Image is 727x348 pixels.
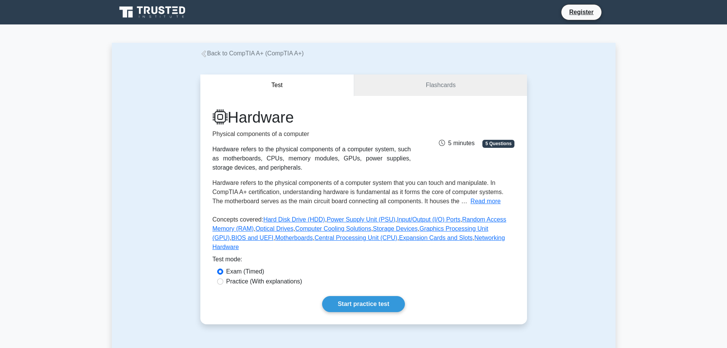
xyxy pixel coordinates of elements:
[200,74,355,96] button: Test
[275,235,313,241] a: Motherboards
[213,145,411,172] div: Hardware refers to the physical components of a computer system, such as motherboards, CPUs, memo...
[231,235,273,241] a: BIOS and UEFI
[399,235,473,241] a: Expansion Cards and Slots
[213,129,411,139] p: Physical components of a computer
[255,225,293,232] a: Optical Drives
[397,216,460,223] a: Input/Output (I/O) Ports
[373,225,418,232] a: Storage Devices
[439,140,474,146] span: 5 minutes
[322,296,405,312] a: Start practice test
[564,7,598,17] a: Register
[226,277,302,286] label: Practice (With explanations)
[327,216,395,223] a: Power Supply Unit (PSU)
[200,50,304,57] a: Back to CompTIA A+ (CompTIA A+)
[213,180,504,204] span: Hardware refers to the physical components of a computer system that you can touch and manipulate...
[213,225,488,241] a: Graphics Processing Unit (GPU)
[471,197,501,206] button: Read more
[354,74,527,96] a: Flashcards
[213,215,515,255] p: Concepts covered: , , , , , , , , , , , ,
[263,216,325,223] a: Hard Disk Drive (HDD)
[213,255,515,267] div: Test mode:
[295,225,371,232] a: Computer Cooling Solutions
[482,140,514,147] span: 5 Questions
[314,235,397,241] a: Central Processing Unit (CPU)
[226,267,264,276] label: Exam (Timed)
[213,108,411,126] h1: Hardware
